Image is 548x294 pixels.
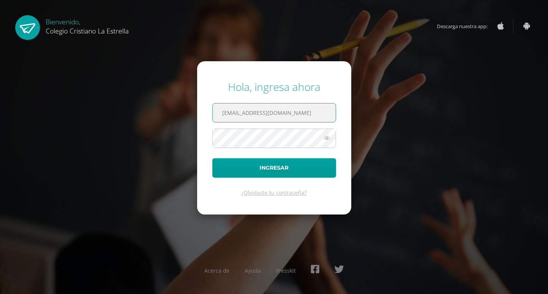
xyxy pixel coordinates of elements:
[46,26,129,35] span: Colegio Cristiano La Estrella
[46,15,129,35] div: Bienvenido,
[245,267,261,274] a: Ayuda
[212,79,336,94] div: Hola, ingresa ahora
[204,267,229,274] a: Acerca de
[213,103,336,122] input: Correo electrónico o usuario
[212,158,336,178] button: Ingresar
[241,189,307,196] a: ¿Olvidaste tu contraseña?
[276,267,296,274] a: Presskit
[437,19,495,33] span: Descarga nuestra app:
